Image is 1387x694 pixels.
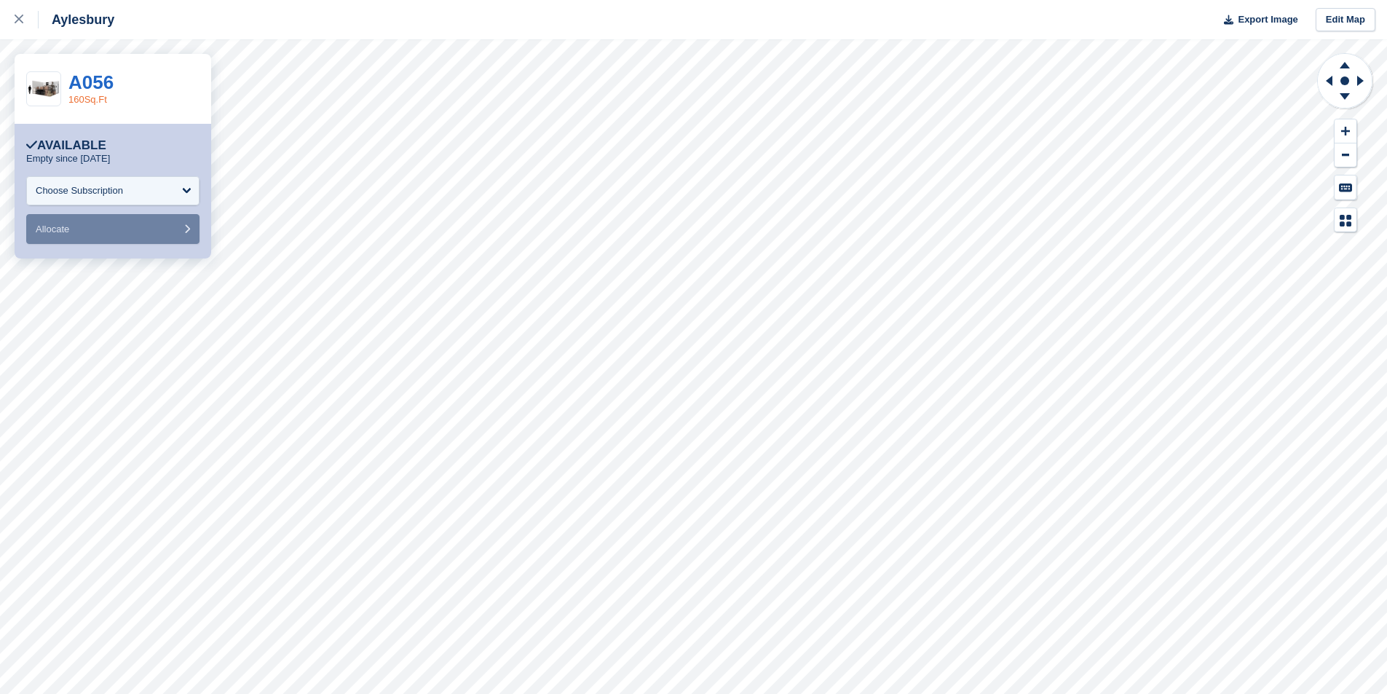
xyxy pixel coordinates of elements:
p: Empty since [DATE] [26,153,110,165]
button: Map Legend [1335,208,1356,232]
button: Export Image [1215,8,1298,32]
span: Allocate [36,224,69,234]
img: 150-sqft-unit.jpg [27,76,60,102]
a: 160Sq.Ft [68,94,107,105]
button: Zoom Out [1335,143,1356,167]
div: Aylesbury [39,11,114,28]
div: Choose Subscription [36,184,123,198]
div: Available [26,138,106,153]
button: Keyboard Shortcuts [1335,176,1356,200]
a: A056 [68,71,114,93]
a: Edit Map [1316,8,1375,32]
button: Allocate [26,214,199,244]
span: Export Image [1238,12,1297,27]
button: Zoom In [1335,119,1356,143]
